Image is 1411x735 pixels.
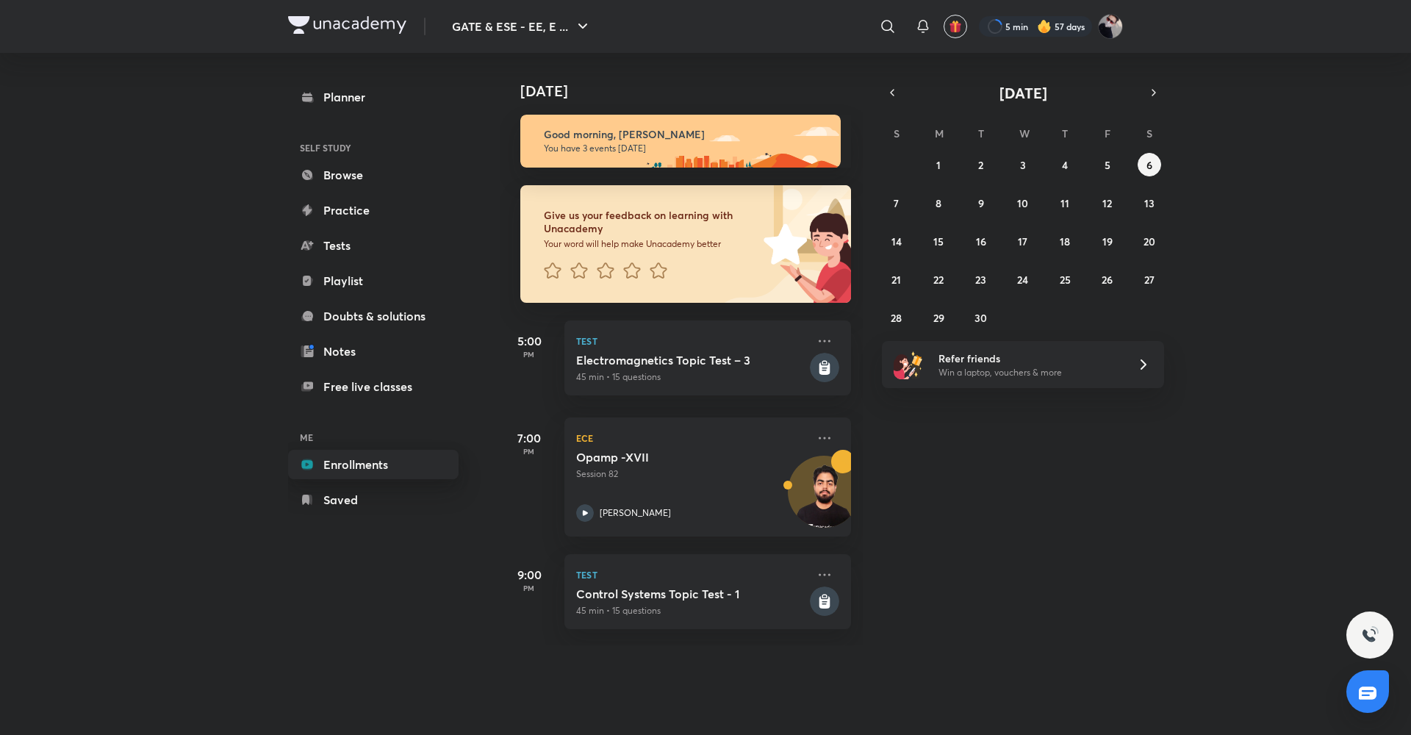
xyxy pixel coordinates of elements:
[1096,229,1119,253] button: September 19, 2025
[288,372,459,401] a: Free live classes
[978,196,984,210] abbr: September 9, 2025
[288,16,406,34] img: Company Logo
[1096,153,1119,176] button: September 5, 2025
[1060,196,1069,210] abbr: September 11, 2025
[288,425,459,450] h6: ME
[576,370,807,384] p: 45 min • 15 questions
[927,153,950,176] button: September 1, 2025
[576,450,759,465] h5: Opamp -XVII
[500,447,559,456] p: PM
[544,143,827,154] p: You have 3 events [DATE]
[1138,153,1161,176] button: September 6, 2025
[576,467,807,481] p: Session 82
[1143,234,1155,248] abbr: September 20, 2025
[969,229,993,253] button: September 16, 2025
[520,82,866,100] h4: [DATE]
[789,464,859,534] img: Avatar
[936,158,941,172] abbr: September 1, 2025
[1138,229,1161,253] button: September 20, 2025
[1102,196,1112,210] abbr: September 12, 2025
[520,115,841,168] img: morning
[1011,191,1035,215] button: September 10, 2025
[1361,626,1379,644] img: ttu
[885,229,908,253] button: September 14, 2025
[576,332,807,350] p: Test
[1102,273,1113,287] abbr: September 26, 2025
[600,506,671,520] p: [PERSON_NAME]
[975,273,986,287] abbr: September 23, 2025
[576,566,807,584] p: Test
[288,16,406,37] a: Company Logo
[288,301,459,331] a: Doubts & solutions
[1105,158,1110,172] abbr: September 5, 2025
[288,485,459,514] a: Saved
[1017,196,1028,210] abbr: September 10, 2025
[1098,14,1123,39] img: Ashutosh Tripathi
[1060,234,1070,248] abbr: September 18, 2025
[902,82,1143,103] button: [DATE]
[1053,153,1077,176] button: September 4, 2025
[1144,196,1155,210] abbr: September 13, 2025
[927,229,950,253] button: September 15, 2025
[1102,234,1113,248] abbr: September 19, 2025
[1053,229,1077,253] button: September 18, 2025
[576,587,807,601] h5: Control Systems Topic Test - 1
[500,584,559,592] p: PM
[1146,158,1152,172] abbr: September 6, 2025
[1138,268,1161,291] button: September 27, 2025
[978,126,984,140] abbr: Tuesday
[288,266,459,295] a: Playlist
[927,306,950,329] button: September 29, 2025
[500,350,559,359] p: PM
[443,12,600,41] button: GATE & ESE - EE, E ...
[576,604,807,617] p: 45 min • 15 questions
[1018,234,1027,248] abbr: September 17, 2025
[288,196,459,225] a: Practice
[885,191,908,215] button: September 7, 2025
[933,273,944,287] abbr: September 22, 2025
[1011,229,1035,253] button: September 17, 2025
[1011,153,1035,176] button: September 3, 2025
[714,185,851,303] img: feedback_image
[1020,158,1026,172] abbr: September 3, 2025
[1096,268,1119,291] button: September 26, 2025
[288,450,459,479] a: Enrollments
[935,126,944,140] abbr: Monday
[894,350,923,379] img: referral
[1096,191,1119,215] button: September 12, 2025
[288,82,459,112] a: Planner
[1144,273,1155,287] abbr: September 27, 2025
[1060,273,1071,287] abbr: September 25, 2025
[978,158,983,172] abbr: September 2, 2025
[1146,126,1152,140] abbr: Saturday
[1062,126,1068,140] abbr: Thursday
[938,351,1119,366] h6: Refer friends
[500,429,559,447] h5: 7:00
[1053,268,1077,291] button: September 25, 2025
[969,191,993,215] button: September 9, 2025
[1062,158,1068,172] abbr: September 4, 2025
[894,196,899,210] abbr: September 7, 2025
[288,337,459,366] a: Notes
[1138,191,1161,215] button: September 13, 2025
[933,311,944,325] abbr: September 29, 2025
[976,234,986,248] abbr: September 16, 2025
[949,20,962,33] img: avatar
[1011,268,1035,291] button: September 24, 2025
[544,238,758,250] p: Your word will help make Unacademy better
[885,306,908,329] button: September 28, 2025
[938,366,1119,379] p: Win a laptop, vouchers & more
[969,306,993,329] button: September 30, 2025
[927,268,950,291] button: September 22, 2025
[969,268,993,291] button: September 23, 2025
[894,126,900,140] abbr: Sunday
[500,332,559,350] h5: 5:00
[1053,191,1077,215] button: September 11, 2025
[1105,126,1110,140] abbr: Friday
[891,273,901,287] abbr: September 21, 2025
[544,128,827,141] h6: Good morning, [PERSON_NAME]
[1019,126,1030,140] abbr: Wednesday
[288,160,459,190] a: Browse
[885,268,908,291] button: September 21, 2025
[288,135,459,160] h6: SELF STUDY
